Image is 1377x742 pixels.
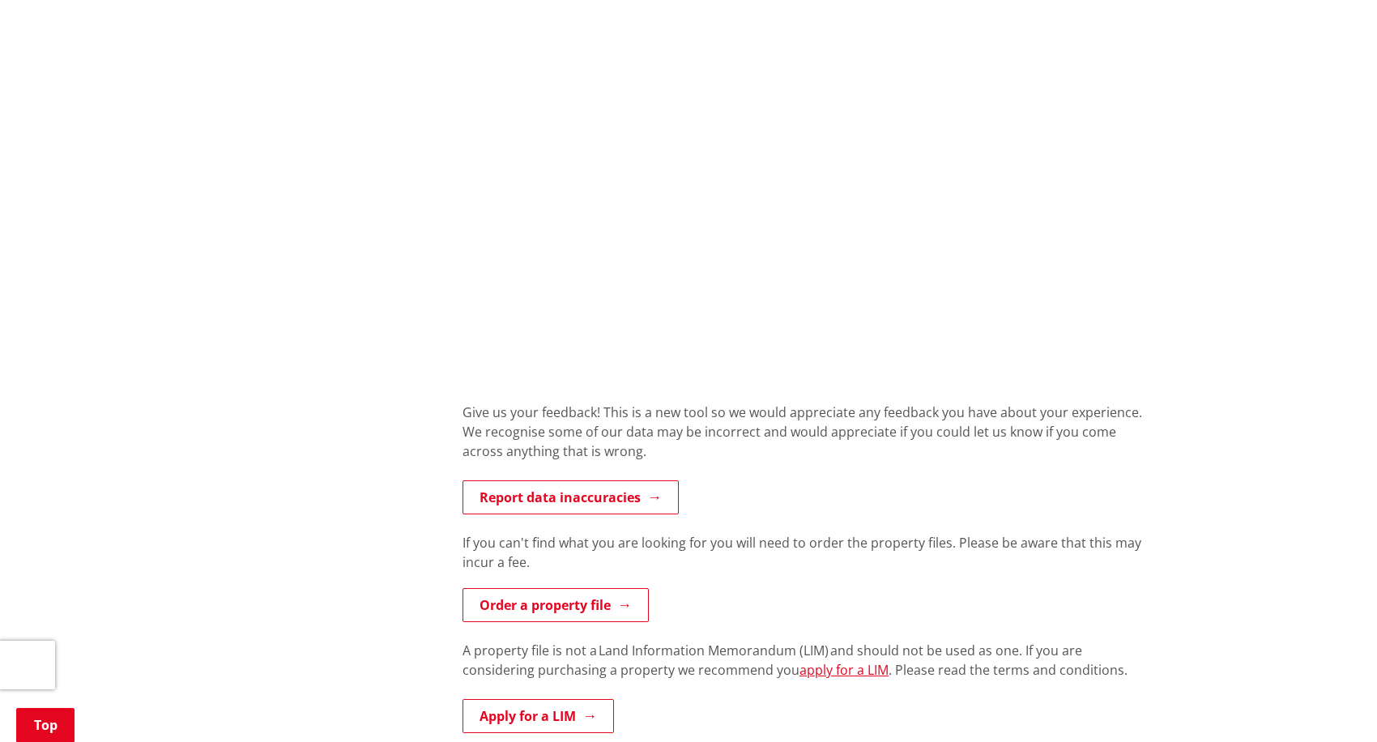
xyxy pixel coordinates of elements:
p: If you can't find what you are looking for you will need to order the property files. Please be a... [463,533,1153,572]
div: Give us your feedback! This is a new tool so we would appreciate any feedback you have about your... [463,403,1153,480]
a: apply for a LIM [799,661,889,679]
a: Order a property file [463,588,649,622]
a: Top [16,708,75,742]
div: A property file is not a Land Information Memorandum (LIM) and should not be used as one. If you ... [463,641,1153,699]
a: Apply for a LIM [463,699,614,733]
a: Report data inaccuracies [463,480,679,514]
iframe: Messenger Launcher [1302,674,1361,732]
